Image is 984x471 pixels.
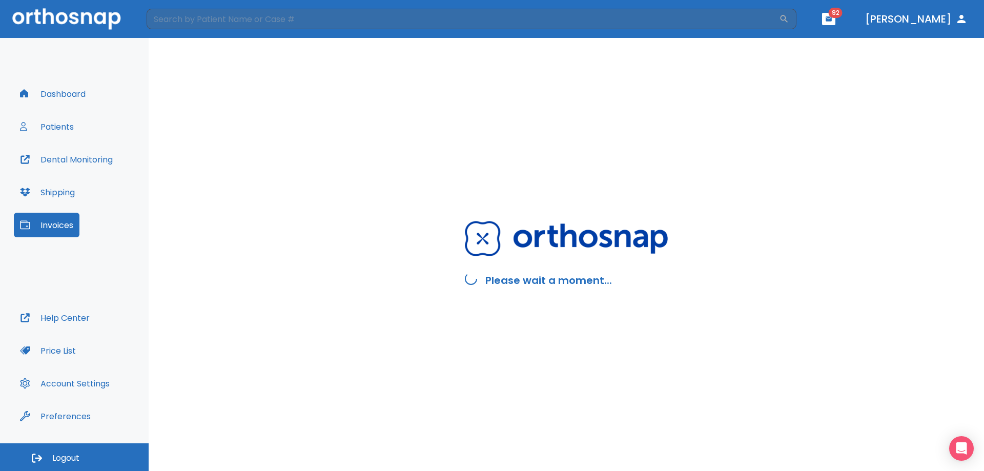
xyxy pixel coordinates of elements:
[12,8,121,29] img: Orthosnap
[14,81,92,106] button: Dashboard
[14,180,81,204] button: Shipping
[861,10,972,28] button: [PERSON_NAME]
[485,273,612,288] h2: Please wait a moment...
[949,436,974,461] div: Open Intercom Messenger
[14,371,116,396] button: Account Settings
[147,9,779,29] input: Search by Patient Name or Case #
[14,404,97,428] button: Preferences
[14,147,119,172] button: Dental Monitoring
[52,453,79,464] span: Logout
[465,221,668,256] img: Orthosnap
[829,8,843,18] span: 92
[14,305,96,330] button: Help Center
[14,114,80,139] button: Patients
[14,213,79,237] button: Invoices
[14,338,82,363] button: Price List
